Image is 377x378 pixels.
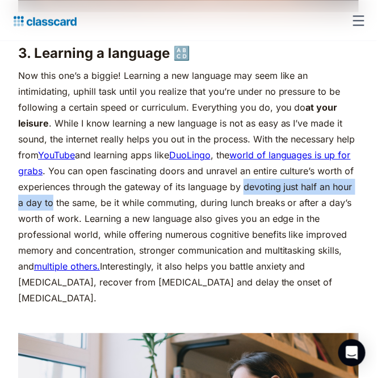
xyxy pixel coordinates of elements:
[38,149,75,161] a: YouTube
[169,149,211,161] a: DuoLingo
[18,45,190,61] strong: 3. Learning a language 🔠
[338,339,366,367] div: Open Intercom Messenger
[34,261,100,272] a: multiple others.
[18,68,359,306] p: Now this one’s a biggie! Learning a new language may seem like an intimidating, uphill task until...
[9,12,77,28] a: home
[345,7,368,34] div: menu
